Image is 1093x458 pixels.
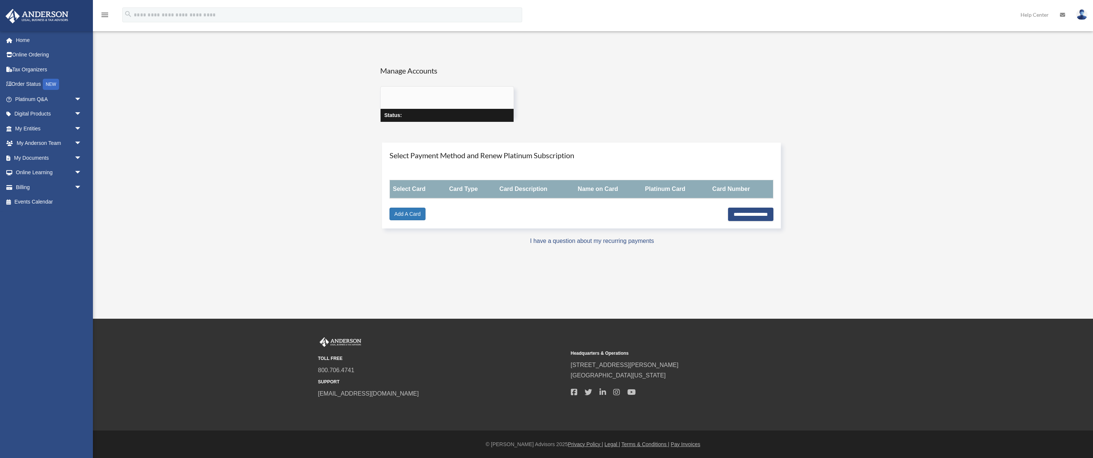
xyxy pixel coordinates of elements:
[100,10,109,19] i: menu
[5,165,93,180] a: Online Learningarrow_drop_down
[389,208,426,220] a: Add A Card
[100,13,109,19] a: menu
[1076,9,1087,20] img: User Pic
[74,136,89,151] span: arrow_drop_down
[5,136,93,151] a: My Anderson Teamarrow_drop_down
[390,180,446,199] th: Select Card
[380,65,514,76] h4: Manage Accounts
[5,121,93,136] a: My Entitiesarrow_drop_down
[389,150,773,160] h4: Select Payment Method and Renew Platinum Subscription
[497,180,575,199] th: Card Description
[384,112,402,118] strong: Status:
[93,440,1093,449] div: © [PERSON_NAME] Advisors 2025
[530,238,654,244] a: I have a question about my recurring payments
[571,362,679,368] a: [STREET_ADDRESS][PERSON_NAME]
[3,9,71,23] img: Anderson Advisors Platinum Portal
[5,107,93,121] a: Digital Productsarrow_drop_down
[571,372,666,379] a: [GEOGRAPHIC_DATA][US_STATE]
[74,107,89,122] span: arrow_drop_down
[5,195,93,209] a: Events Calendar
[5,48,93,62] a: Online Ordering
[621,441,669,447] a: Terms & Conditions |
[43,79,59,90] div: NEW
[318,337,363,347] img: Anderson Advisors Platinum Portal
[74,92,89,107] span: arrow_drop_down
[568,441,603,447] a: Privacy Policy |
[446,180,497,199] th: Card Type
[5,33,93,48] a: Home
[318,367,355,373] a: 800.706.4741
[575,180,642,199] th: Name on Card
[74,150,89,166] span: arrow_drop_down
[74,165,89,181] span: arrow_drop_down
[5,92,93,107] a: Platinum Q&Aarrow_drop_down
[5,180,93,195] a: Billingarrow_drop_down
[318,378,566,386] small: SUPPORT
[571,350,818,357] small: Headquarters & Operations
[671,441,700,447] a: Pay Invoices
[74,121,89,136] span: arrow_drop_down
[5,150,93,165] a: My Documentsarrow_drop_down
[124,10,132,18] i: search
[605,441,620,447] a: Legal |
[642,180,709,199] th: Platinum Card
[74,180,89,195] span: arrow_drop_down
[318,355,566,363] small: TOLL FREE
[709,180,773,199] th: Card Number
[5,77,93,92] a: Order StatusNEW
[318,390,419,397] a: [EMAIL_ADDRESS][DOMAIN_NAME]
[5,62,93,77] a: Tax Organizers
